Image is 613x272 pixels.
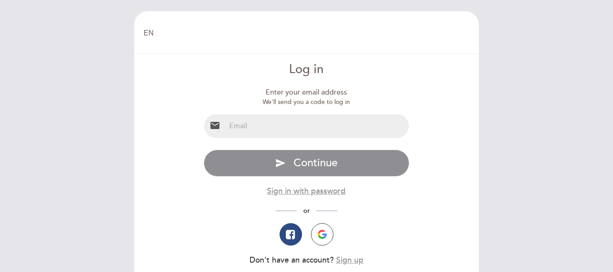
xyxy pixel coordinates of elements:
[210,120,220,131] i: email
[250,255,334,265] span: Don’t have an account?
[336,255,363,266] button: Sign up
[318,230,327,239] img: icon-google.png
[204,150,410,177] button: send Continue
[226,114,409,138] input: Email
[267,186,346,197] button: Sign in with password
[204,61,410,78] div: Log in
[297,207,316,215] span: or
[204,98,410,107] div: We'll send you a code to log in
[204,87,410,98] div: Enter your email address
[293,156,337,169] span: Continue
[275,158,286,168] i: send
